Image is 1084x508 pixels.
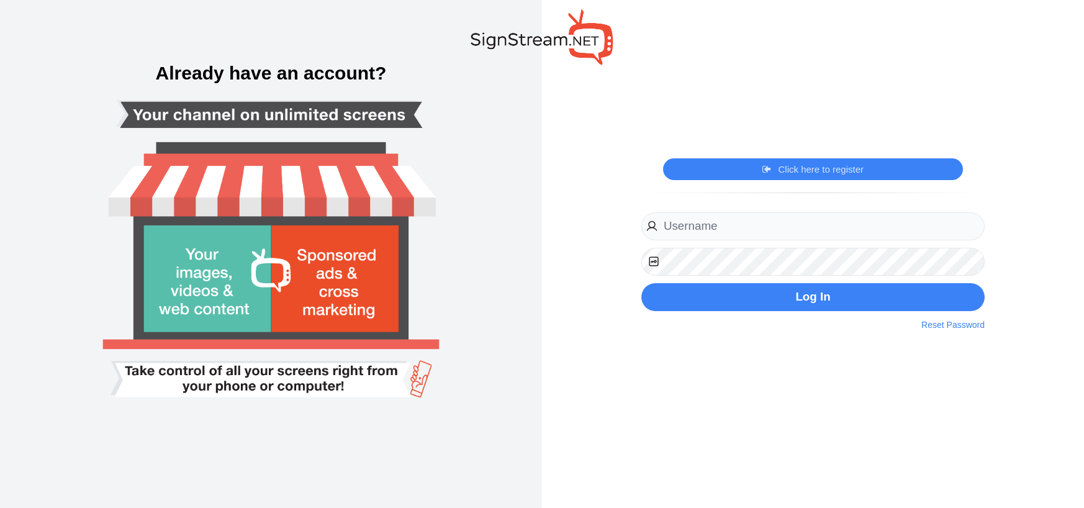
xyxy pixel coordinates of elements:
[641,212,985,240] input: Username
[641,283,985,311] button: Log In
[471,9,613,65] img: SignStream.NET
[64,24,477,484] img: Smart tv login
[12,64,530,83] h3: Already have an account?
[762,163,864,176] a: Click here to register
[921,319,985,332] a: Reset Password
